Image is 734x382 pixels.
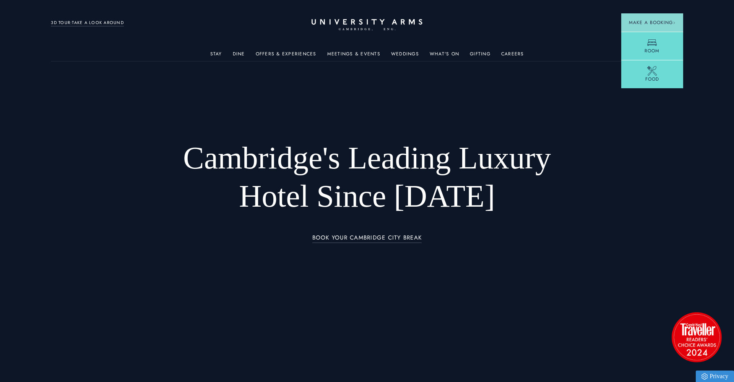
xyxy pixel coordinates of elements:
a: Weddings [391,51,419,61]
a: Home [312,19,422,31]
a: Stay [210,51,222,61]
span: Room [645,47,659,54]
button: Make a BookingArrow icon [621,13,683,32]
img: image-2524eff8f0c5d55edbf694693304c4387916dea5-1501x1501-png [668,308,725,366]
h1: Cambridge's Leading Luxury Hotel Since [DATE] [163,139,571,215]
a: Offers & Experiences [256,51,317,61]
a: What's On [430,51,459,61]
span: Make a Booking [629,19,676,26]
a: Gifting [470,51,490,61]
a: Food [621,60,683,88]
a: Dine [233,51,245,61]
a: Meetings & Events [327,51,380,61]
a: Room [621,32,683,60]
img: Privacy [702,373,708,380]
img: Arrow icon [673,21,676,24]
a: Privacy [696,371,734,382]
a: BOOK YOUR CAMBRIDGE CITY BREAK [312,235,422,243]
span: Food [645,76,659,83]
a: 3D TOUR:TAKE A LOOK AROUND [51,19,124,26]
a: Careers [501,51,524,61]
